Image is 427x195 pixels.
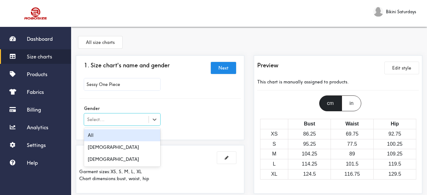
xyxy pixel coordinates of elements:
span: Bikini Saturdays [386,8,416,15]
span: Billing [27,107,41,113]
span: Settings [27,142,46,148]
button: All size charts [78,36,122,48]
div: in [342,95,361,111]
td: 86.25 [288,129,331,139]
td: 95.25 [288,139,331,149]
td: M [260,149,288,159]
th: Bust [288,119,331,129]
div: cm [319,95,342,111]
span: Analytics [27,124,48,131]
td: 92.75 [374,129,416,139]
td: 124.5 [288,169,331,179]
img: Robosize [12,5,59,22]
span: Dashboard [27,36,53,42]
td: 119.5 [374,159,416,169]
span: Products [27,71,47,77]
td: 116.75 [331,169,374,179]
span: Fabrics [27,89,44,95]
div: [DEMOGRAPHIC_DATA] [84,153,160,165]
td: 114.25 [288,159,331,169]
td: 69.75 [331,129,374,139]
td: 129.5 [374,169,416,179]
td: S [260,139,288,149]
div: [DEMOGRAPHIC_DATA] [84,141,160,153]
div: Select... [87,116,105,123]
div: All [84,129,160,141]
div: This chart is manually assigned to products. [257,74,419,90]
td: XL [260,169,288,179]
button: Edit style [385,62,419,74]
span: Size charts [27,53,52,60]
div: Garment sizes: XS, S, M, L, XL Chart dimensions: bust, waist, hip [79,163,241,187]
td: 109.25 [374,149,416,159]
td: 89 [331,149,374,159]
td: L [260,159,288,169]
td: 104.25 [288,149,331,159]
button: Next [211,62,236,74]
th: Waist [331,119,374,129]
label: Gender [84,103,160,113]
img: Bikini Saturdays [373,7,383,17]
td: 77.5 [331,139,374,149]
td: 100.25 [374,139,416,149]
h3: Preview [257,62,278,69]
h3: 1. Size chart's name and gender [84,62,170,69]
td: XS [260,129,288,139]
span: Help [27,160,38,166]
th: Hip [374,119,416,129]
td: 101.5 [331,159,374,169]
